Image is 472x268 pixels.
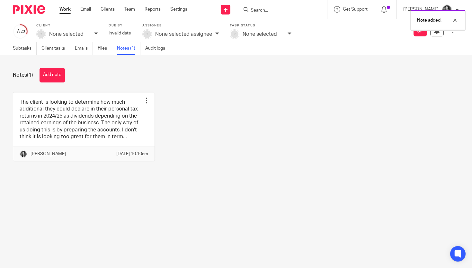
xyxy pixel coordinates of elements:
button: Add note [40,68,65,82]
span: (1) [27,72,33,78]
label: Assignee [142,24,222,28]
img: Pixie [13,5,45,14]
a: Client tasks [41,42,70,55]
label: Client [36,24,101,28]
a: Team [124,6,135,13]
p: Note added. [417,17,441,24]
a: Work [59,6,71,13]
a: Audit logs [145,42,170,55]
a: Clients [101,6,115,13]
div: ? [231,30,238,38]
p: [DATE] 10:10am [116,151,148,157]
small: /23 [19,30,25,33]
p: None selected [243,31,277,37]
p: None selected [49,31,84,37]
img: brodie%203%20small.jpg [20,150,27,158]
img: brodie%203%20small.jpg [442,5,452,15]
span: Invalid date [109,31,131,35]
p: None selected assignee [155,31,212,37]
div: ? [143,30,151,38]
a: Emails [75,42,93,55]
label: Due by [109,24,134,28]
p: [PERSON_NAME] [31,151,66,157]
a: Notes (1) [117,42,140,55]
h1: Notes [13,72,33,79]
div: 7 [13,27,28,35]
div: ? [37,30,45,38]
a: Settings [170,6,187,13]
a: Reports [145,6,161,13]
a: Files [98,42,112,55]
a: Subtasks [13,42,37,55]
a: Email [80,6,91,13]
label: Task status [230,24,294,28]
